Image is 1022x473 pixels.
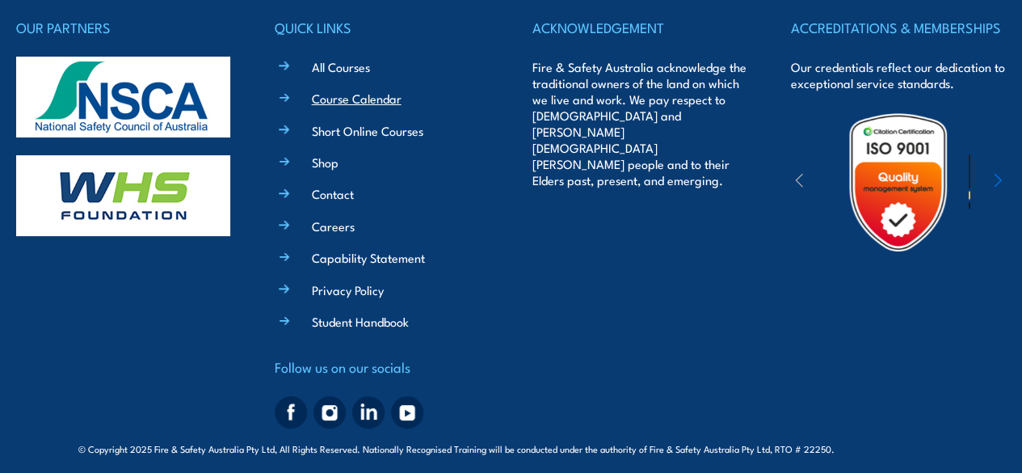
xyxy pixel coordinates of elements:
[16,155,230,236] img: whs-logo-footer
[532,16,748,39] h4: ACKNOWLEDGEMENT
[16,16,232,39] h4: OUR PARTNERS
[312,185,354,202] a: Contact
[275,16,490,39] h4: QUICK LINKS
[312,58,370,75] a: All Courses
[312,217,355,234] a: Careers
[312,313,409,330] a: Student Handbook
[791,16,1007,39] h4: ACCREDITATIONS & MEMBERSHIPS
[827,112,969,253] img: Untitled design (19)
[275,356,490,378] h4: Follow us on our socials
[16,57,230,137] img: nsca-logo-footer
[312,122,423,139] a: Short Online Courses
[853,442,944,455] span: Site:
[312,90,402,107] a: Course Calendar
[312,249,425,266] a: Capability Statement
[312,154,339,171] a: Shop
[312,281,384,298] a: Privacy Policy
[887,440,944,456] a: KND Digital
[532,59,748,188] p: Fire & Safety Australia acknowledge the traditional owners of the land on which we live and work....
[78,441,944,456] span: © Copyright 2025 Fire & Safety Australia Pty Ltd, All Rights Reserved. Nationally Recognised Trai...
[791,59,1007,91] p: Our credentials reflect our dedication to exceptional service standards.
